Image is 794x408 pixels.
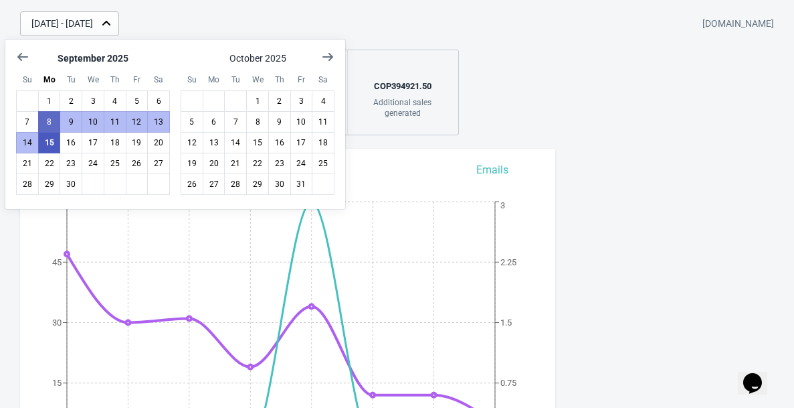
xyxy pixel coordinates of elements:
[500,200,505,210] tspan: 3
[312,132,334,153] button: October 18 2025
[203,132,225,153] button: October 13 2025
[312,111,334,133] button: October 11 2025
[60,90,82,112] button: September 2 2025
[312,68,334,91] div: Saturday
[361,76,443,97] div: COP 394921.50
[246,132,269,153] button: October 15 2025
[290,174,313,195] button: October 31 2025
[16,153,39,174] button: September 21 2025
[203,174,225,195] button: October 27 2025
[38,90,61,112] button: September 1 2025
[60,132,82,153] button: September 16 2025
[181,68,203,91] div: Sunday
[11,45,35,69] button: Show previous month, August 2025
[82,132,104,153] button: September 17 2025
[224,153,247,174] button: October 21 2025
[738,354,781,395] iframe: chat widget
[181,174,203,195] button: October 26 2025
[16,111,39,133] button: September 7 2025
[203,153,225,174] button: October 20 2025
[224,68,247,91] div: Tuesday
[290,153,313,174] button: October 24 2025
[52,257,62,267] tspan: 45
[104,153,126,174] button: September 25 2025
[126,153,148,174] button: September 26 2025
[290,132,313,153] button: October 17 2025
[268,111,291,133] button: October 9 2025
[82,90,104,112] button: September 3 2025
[312,153,334,174] button: October 25 2025
[52,318,62,328] tspan: 30
[316,45,340,69] button: Show next month, November 2025
[181,111,203,133] button: October 5 2025
[203,68,225,91] div: Monday
[268,68,291,91] div: Thursday
[60,68,83,91] div: Tuesday
[60,111,82,133] button: September 9 2025
[147,111,170,133] button: September 13 2025
[203,111,225,133] button: October 6 2025
[702,12,774,36] div: [DOMAIN_NAME]
[126,90,148,112] button: September 5 2025
[224,174,247,195] button: October 28 2025
[290,68,313,91] div: Friday
[290,111,313,133] button: October 10 2025
[147,132,170,153] button: September 20 2025
[104,111,126,133] button: September 11 2025
[16,174,39,195] button: September 28 2025
[246,68,269,91] div: Wednesday
[268,153,291,174] button: October 23 2025
[82,153,104,174] button: September 24 2025
[268,90,291,112] button: October 2 2025
[104,90,126,112] button: September 4 2025
[60,174,82,195] button: September 30 2025
[246,174,269,195] button: October 29 2025
[224,111,247,133] button: October 7 2025
[104,132,126,153] button: September 18 2025
[52,378,62,388] tspan: 15
[82,68,104,91] div: Wednesday
[268,132,291,153] button: October 16 2025
[104,68,126,91] div: Thursday
[246,90,269,112] button: October 1 2025
[147,153,170,174] button: September 27 2025
[82,111,104,133] button: September 10 2025
[38,111,61,133] button: September 8 2025
[246,153,269,174] button: October 22 2025
[16,132,39,153] button: September 14 2025
[500,318,512,328] tspan: 1.5
[312,90,334,112] button: October 4 2025
[31,17,93,31] div: [DATE] - [DATE]
[500,378,516,388] tspan: 0.75
[246,111,269,133] button: October 8 2025
[224,132,247,153] button: October 14 2025
[126,68,148,91] div: Friday
[500,257,516,267] tspan: 2.25
[181,132,203,153] button: October 12 2025
[147,68,170,91] div: Saturday
[268,174,291,195] button: October 30 2025
[38,68,61,91] div: Monday
[126,132,148,153] button: September 19 2025
[126,111,148,133] button: September 12 2025
[60,153,82,174] button: September 23 2025
[16,68,39,91] div: Sunday
[290,90,313,112] button: October 3 2025
[38,132,61,153] button: Today September 15 2025
[147,90,170,112] button: September 6 2025
[38,153,61,174] button: September 22 2025
[361,97,443,119] div: Additional sales generated
[38,174,61,195] button: September 29 2025
[181,153,203,174] button: October 19 2025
